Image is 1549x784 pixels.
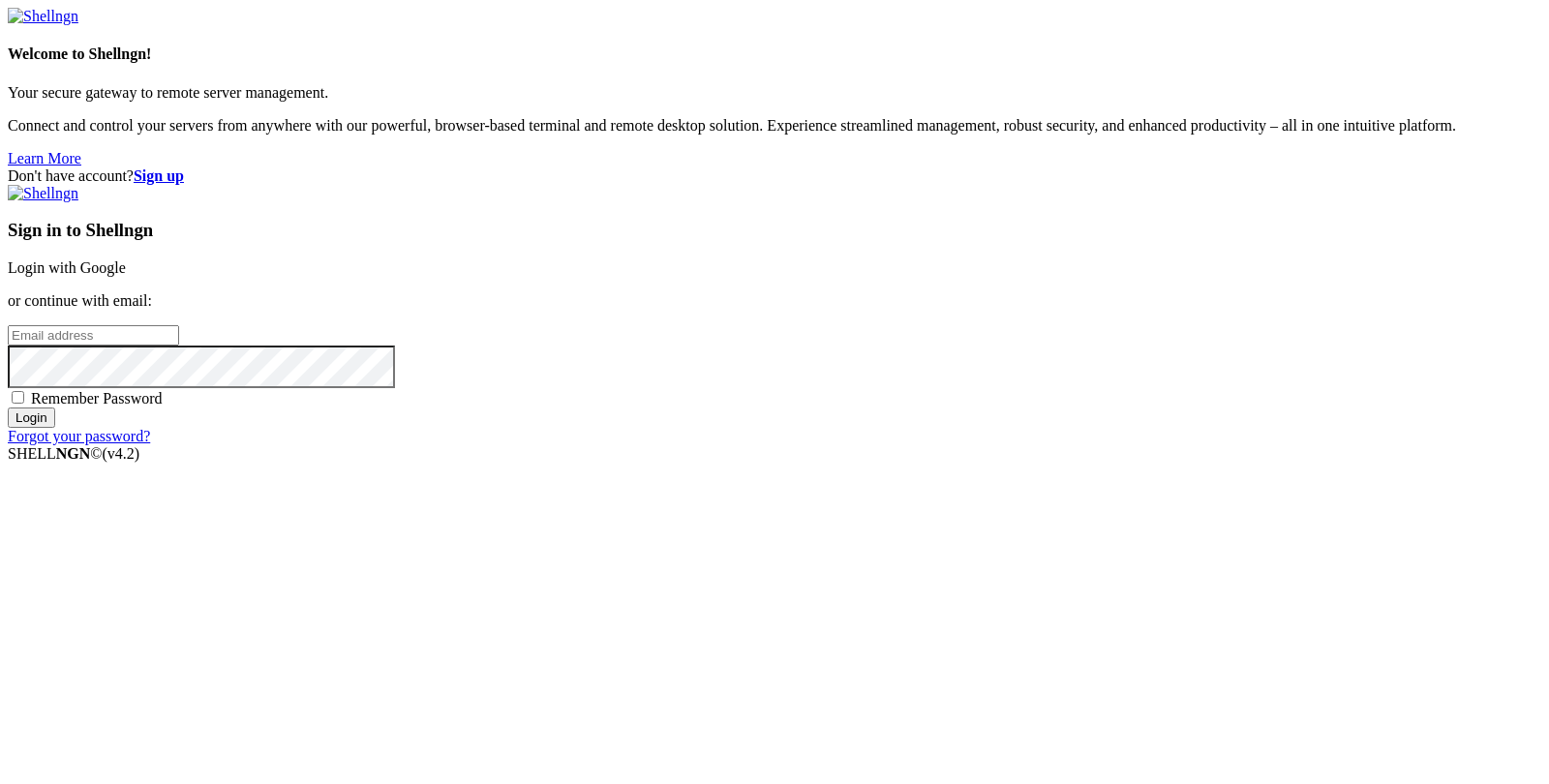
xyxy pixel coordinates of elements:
[8,259,126,276] a: Login with Google
[12,391,24,404] input: Remember Password
[8,407,55,428] input: Login
[134,167,184,184] a: Sign up
[8,8,78,25] img: Shellngn
[31,390,163,407] span: Remember Password
[8,185,78,202] img: Shellngn
[103,445,140,462] span: 4.2.0
[8,325,179,346] input: Email address
[56,445,91,462] b: NGN
[8,45,1541,63] h4: Welcome to Shellngn!
[8,167,1541,185] div: Don't have account?
[8,445,139,462] span: SHELL ©
[8,220,1541,241] h3: Sign in to Shellngn
[8,292,1541,310] p: or continue with email:
[8,84,1541,102] p: Your secure gateway to remote server management.
[8,117,1541,135] p: Connect and control your servers from anywhere with our powerful, browser-based terminal and remo...
[8,428,150,444] a: Forgot your password?
[8,150,81,166] a: Learn More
